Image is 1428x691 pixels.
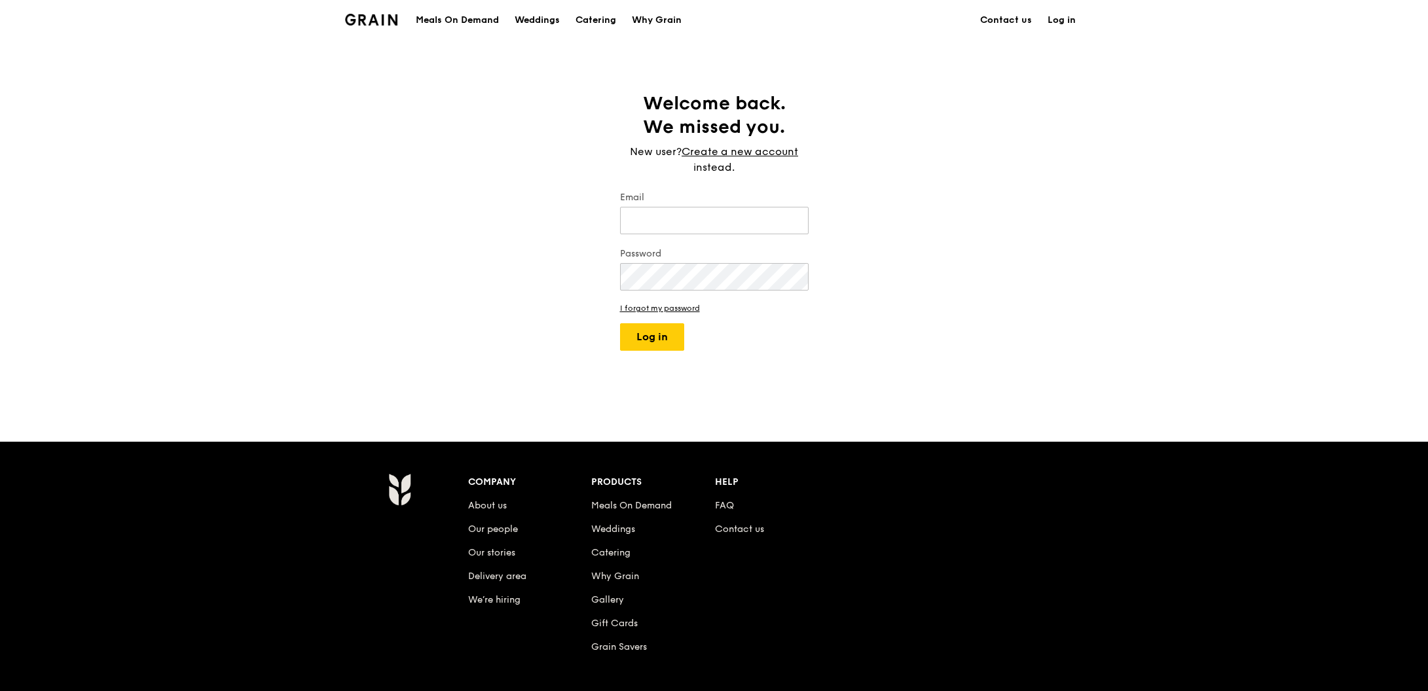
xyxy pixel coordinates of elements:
a: Delivery area [468,571,526,582]
img: Grain [345,14,398,26]
a: Catering [591,547,631,558]
div: Help [715,473,839,491]
a: Weddings [507,1,568,40]
div: Weddings [515,1,560,40]
a: Our stories [468,547,515,558]
a: Weddings [591,523,635,535]
a: Contact us [715,523,764,535]
a: About us [468,500,507,511]
a: Gallery [591,594,624,605]
a: I forgot my password [620,304,809,313]
a: FAQ [715,500,734,511]
a: Catering [568,1,624,40]
div: Why Grain [632,1,682,40]
div: Products [591,473,715,491]
h1: Welcome back. We missed you. [620,92,809,139]
a: We’re hiring [468,594,521,605]
img: Grain [388,473,411,506]
a: Gift Cards [591,618,638,629]
a: Contact us [972,1,1040,40]
button: Log in [620,323,684,351]
a: Why Grain [591,571,639,582]
a: Grain Savers [591,641,647,652]
label: Password [620,247,809,260]
div: Company [468,473,592,491]
a: Our people [468,523,518,535]
a: Meals On Demand [591,500,672,511]
div: Catering [576,1,616,40]
div: Meals On Demand [416,1,499,40]
a: Why Grain [624,1,689,40]
a: Create a new account [682,144,798,160]
a: Log in [1040,1,1084,40]
span: instead. [693,161,735,173]
label: Email [620,191,809,204]
span: New user? [630,145,682,158]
